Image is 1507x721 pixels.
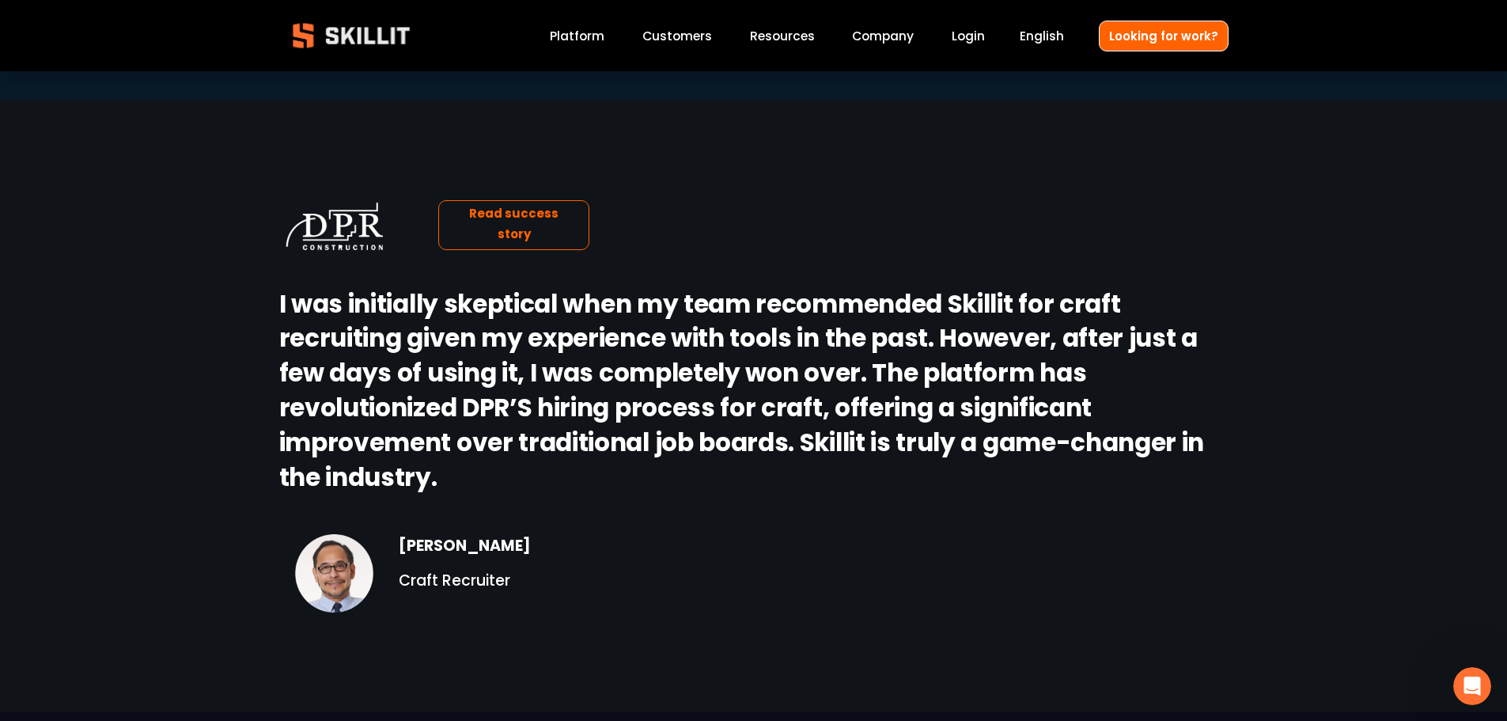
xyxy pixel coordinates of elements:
a: Looking for work? [1099,21,1229,51]
div: language picker [1020,25,1064,47]
span: English [1020,27,1064,45]
p: Craft Recruiter [399,569,669,594]
a: folder dropdown [750,25,815,47]
img: Skillit [279,12,423,59]
span: Resources [750,27,815,45]
strong: [PERSON_NAME] [399,534,531,560]
iframe: Intercom live chat [1453,667,1491,705]
strong: I was initially skeptical when my team recommended Skillit for craft recruiting given my experien... [279,285,1210,501]
a: Login [952,25,985,47]
a: Customers [642,25,712,47]
a: Platform [550,25,604,47]
a: Read success story [438,200,589,250]
a: Company [852,25,914,47]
